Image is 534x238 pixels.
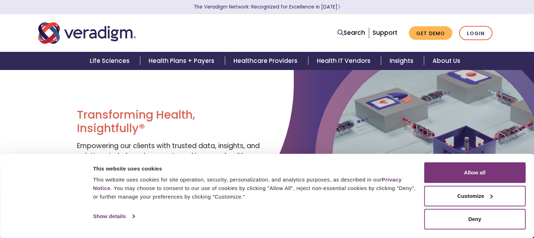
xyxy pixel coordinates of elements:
a: Life Sciences [81,52,140,70]
span: Learn More [337,4,341,10]
a: The Veradigm Network: Recognized for Excellence in [DATE]Learn More [194,4,341,10]
img: Veradigm logo [38,21,136,45]
h1: Transforming Health, Insightfully® [77,108,262,135]
a: Login [459,26,492,40]
button: Customize [424,186,525,206]
div: This website uses cookies for site operation, security, personalization, and analytics purposes, ... [93,175,416,201]
a: Insights [381,52,424,70]
a: About Us [424,52,469,70]
div: This website uses cookies [93,164,416,173]
a: Healthcare Providers [225,52,308,70]
a: Support [373,28,397,37]
a: Show details [93,211,134,222]
a: Get Demo [409,26,452,40]
span: Empowering our clients with trusted data, insights, and solutions to help reduce costs and improv... [77,141,260,171]
button: Deny [424,209,525,229]
button: Allow all [424,162,525,183]
a: Health Plans + Payers [140,52,225,70]
a: Search [337,28,365,38]
a: Health IT Vendors [308,52,381,70]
